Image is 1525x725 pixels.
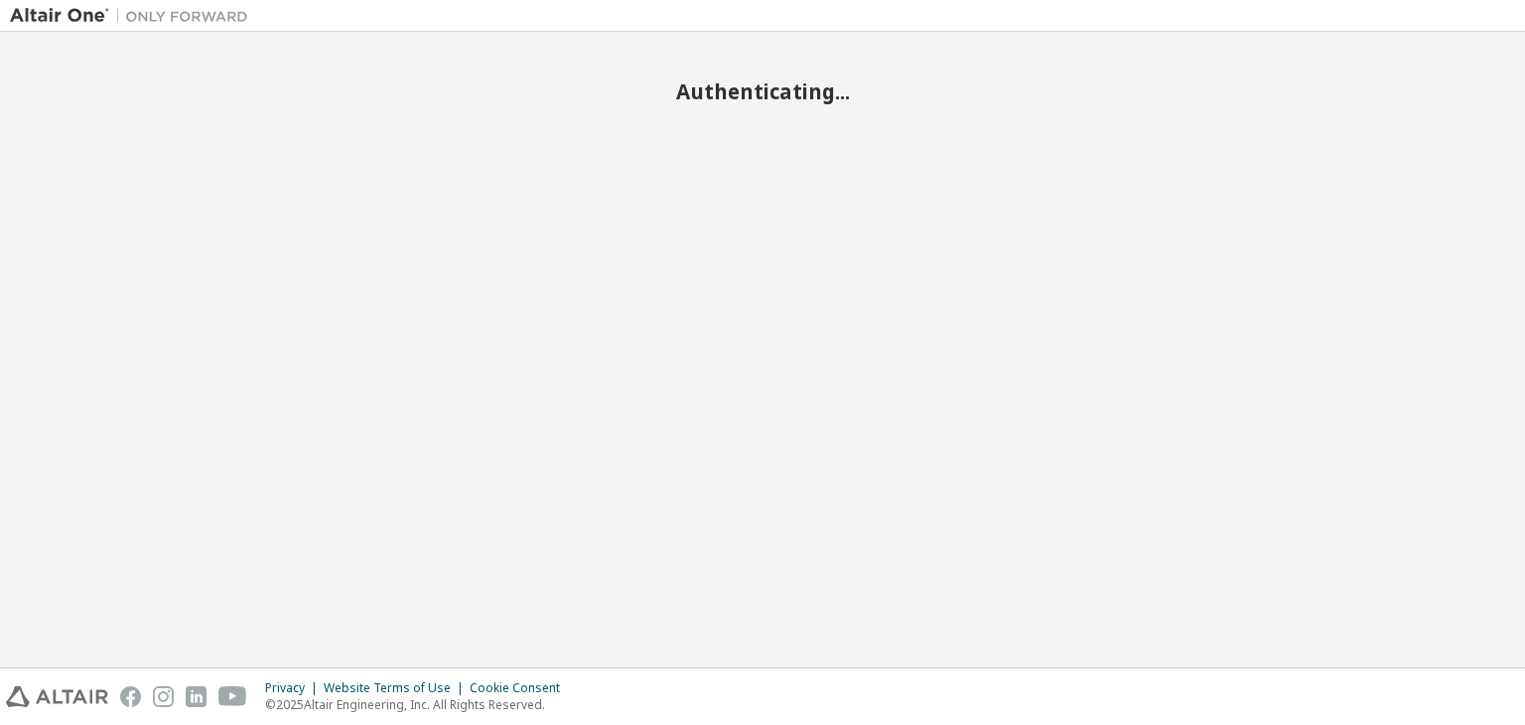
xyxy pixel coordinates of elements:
[265,680,324,696] div: Privacy
[218,686,247,707] img: youtube.svg
[324,680,470,696] div: Website Terms of Use
[470,680,572,696] div: Cookie Consent
[6,686,108,707] img: altair_logo.svg
[10,6,258,26] img: Altair One
[120,686,141,707] img: facebook.svg
[10,78,1515,104] h2: Authenticating...
[265,696,572,713] p: © 2025 Altair Engineering, Inc. All Rights Reserved.
[186,686,207,707] img: linkedin.svg
[153,686,174,707] img: instagram.svg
